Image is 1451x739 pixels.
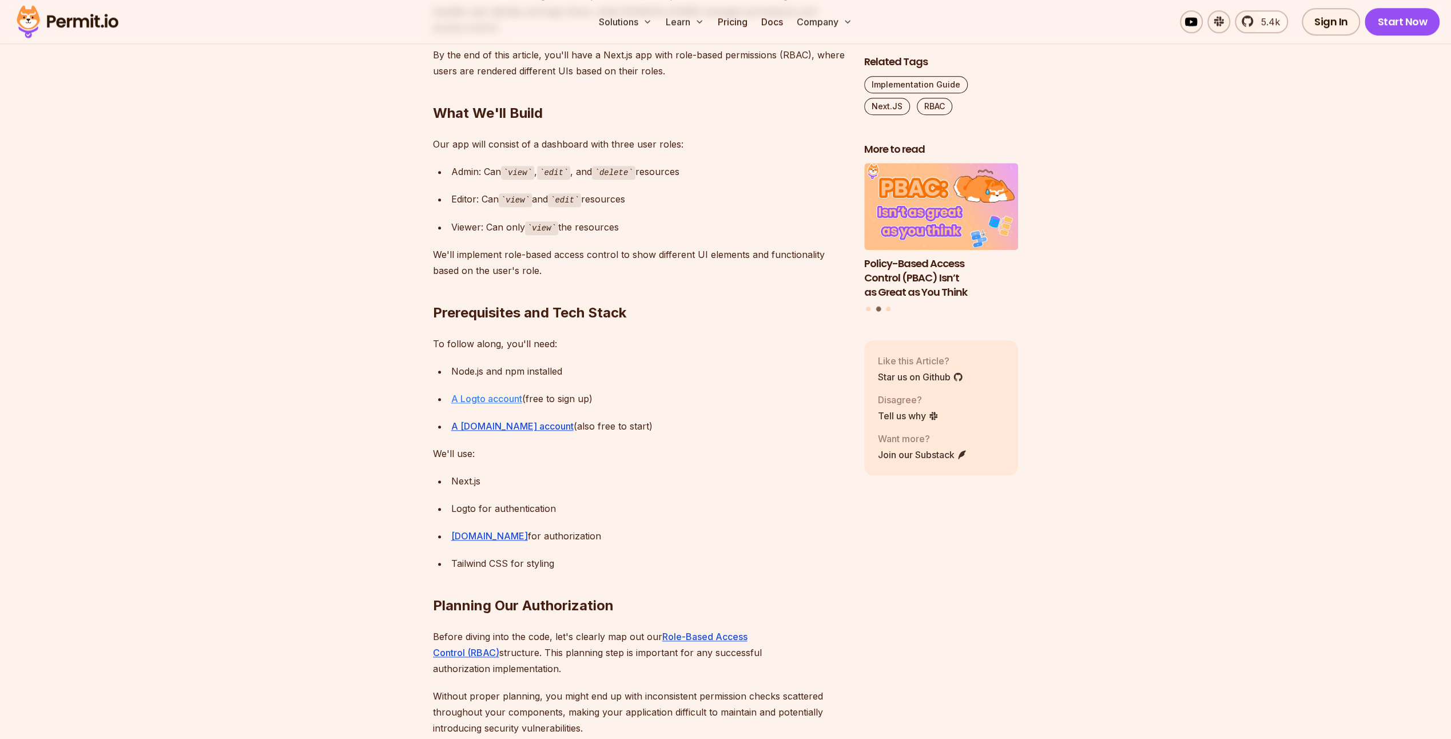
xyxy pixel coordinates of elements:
[433,47,846,79] p: By the end of this article, you'll have a Next.js app with role-based permissions (RBAC), where u...
[451,393,522,404] a: A Logto account
[792,10,857,33] button: Company
[864,98,910,115] a: Next.JS
[878,432,967,446] p: Want more?
[433,629,846,677] p: Before diving into the code, let's clearly map out our structure. This planning step is important...
[451,530,528,542] a: [DOMAIN_NAME]
[594,10,657,33] button: Solutions
[451,191,846,208] div: Editor: Can and resources
[433,58,846,122] h2: What We'll Build
[864,76,968,93] a: Implementation Guide
[878,370,963,384] a: Star us on Github
[451,473,846,489] div: Next.js
[878,409,939,423] a: Tell us why
[878,448,967,462] a: Join our Substack
[592,166,635,180] code: delete
[917,98,952,115] a: RBAC
[864,142,1019,157] h2: More to read
[433,136,846,152] p: Our app will consist of a dashboard with three user roles:
[433,688,846,736] p: Without proper planning, you might end up with inconsistent permission checks scattered throughou...
[864,257,1019,299] h3: Policy-Based Access Control (PBAC) Isn’t as Great as You Think
[757,10,788,33] a: Docs
[11,2,124,41] img: Permit logo
[451,500,846,516] div: Logto for authentication
[864,55,1019,69] h2: Related Tags
[864,164,1019,251] img: Policy-Based Access Control (PBAC) Isn’t as Great as You Think
[499,193,532,207] code: view
[433,258,846,322] h2: Prerequisites and Tech Stack
[713,10,752,33] a: Pricing
[661,10,709,33] button: Learn
[864,164,1019,300] a: Policy-Based Access Control (PBAC) Isn’t as Great as You ThinkPolicy-Based Access Control (PBAC) ...
[548,193,581,207] code: edit
[878,354,963,368] p: Like this Article?
[886,307,891,311] button: Go to slide 3
[1365,8,1440,35] a: Start Now
[525,221,558,235] code: view
[433,247,846,279] p: We'll implement role-based access control to show different UI elements and functionality based o...
[433,551,846,615] h2: Planning Our Authorization
[866,307,870,311] button: Go to slide 1
[451,420,574,432] a: A [DOMAIN_NAME] account
[451,418,846,434] div: (also free to start)
[876,307,881,312] button: Go to slide 2
[451,164,846,180] div: Admin: Can , , and resources
[451,391,846,407] div: (free to sign up)
[1302,8,1361,35] a: Sign In
[433,446,846,462] p: We'll use:
[501,166,534,180] code: view
[451,363,846,379] div: Node.js and npm installed
[1254,15,1280,29] span: 5.4k
[864,164,1019,300] li: 2 of 3
[451,555,846,571] div: Tailwind CSS for styling
[537,166,570,180] code: edit
[864,164,1019,313] div: Posts
[451,219,846,236] div: Viewer: Can only the resources
[451,528,846,544] div: for authorization
[878,393,939,407] p: Disagree?
[433,336,846,352] p: To follow along, you'll need:
[1235,10,1288,33] a: 5.4k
